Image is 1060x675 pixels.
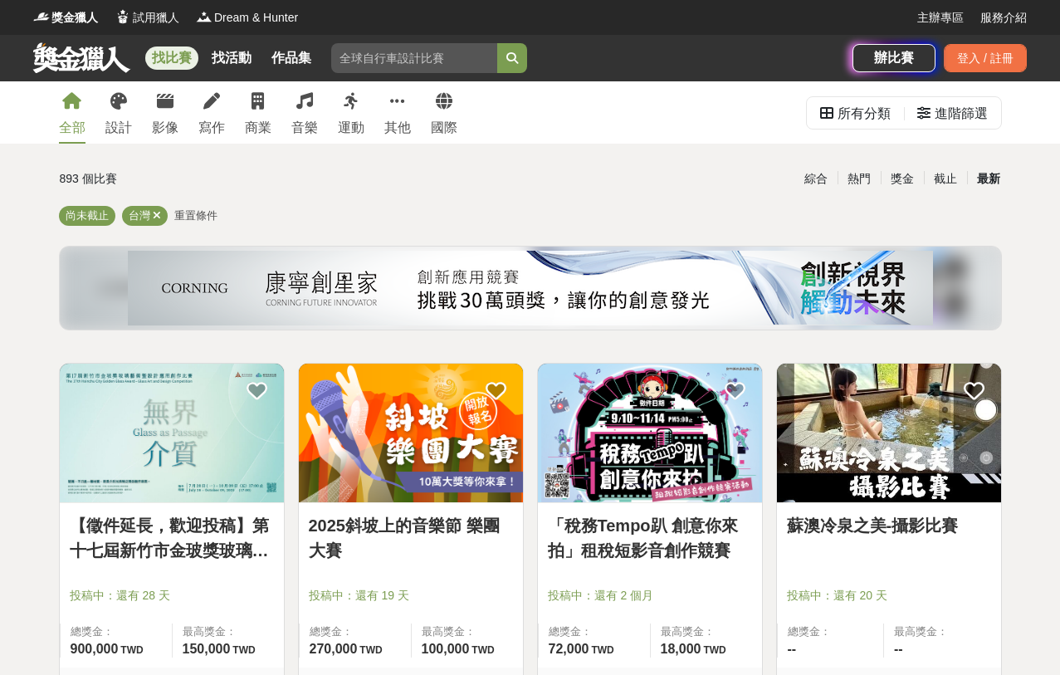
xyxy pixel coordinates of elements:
a: 運動 [338,81,364,144]
div: 寫作 [198,118,225,138]
a: 音樂 [291,81,318,144]
img: Cover Image [299,364,523,502]
a: 其他 [384,81,411,144]
a: 設計 [105,81,132,144]
span: 投稿中：還有 28 天 [70,587,274,604]
span: 270,000 [310,642,358,656]
span: 試用獵人 [133,9,179,27]
a: 國際 [431,81,457,144]
span: TWD [120,644,143,656]
div: 進階篩選 [935,97,988,130]
img: 450e0687-a965-40c0-abf0-84084e733638.png [128,251,933,325]
a: 服務介紹 [980,9,1027,27]
div: 其他 [384,118,411,138]
span: 尚未截止 [66,209,109,222]
a: Logo試用獵人 [115,9,179,27]
span: 18,000 [661,642,701,656]
a: Logo獎金獵人 [33,9,98,27]
div: 綜合 [794,164,838,193]
span: Dream & Hunter [214,9,298,27]
span: 獎金獵人 [51,9,98,27]
img: Cover Image [60,364,284,502]
div: 獎金 [881,164,924,193]
a: 蘇澳冷泉之美-攝影比賽 [787,513,991,538]
span: TWD [232,644,255,656]
a: 找比賽 [145,46,198,70]
span: 100,000 [422,642,470,656]
span: 最高獎金： [894,624,991,640]
span: TWD [703,644,725,656]
a: 商業 [245,81,271,144]
span: 投稿中：還有 2 個月 [548,587,752,604]
a: 2025斜坡上的音樂節 樂團大賽 [309,513,513,563]
span: 最高獎金： [661,624,752,640]
div: 登入 / 註冊 [944,44,1027,72]
div: 影像 [152,118,178,138]
div: 熱門 [838,164,881,193]
span: 台灣 [129,209,150,222]
div: 所有分類 [838,97,891,130]
span: 投稿中：還有 19 天 [309,587,513,604]
span: 900,000 [71,642,119,656]
img: Logo [33,8,50,25]
a: Cover Image [299,364,523,503]
span: -- [788,642,797,656]
a: 作品集 [265,46,318,70]
span: -- [894,642,903,656]
a: 寫作 [198,81,225,144]
input: 全球自行車設計比賽 [331,43,497,73]
div: 商業 [245,118,271,138]
span: 72,000 [549,642,589,656]
span: 最高獎金： [183,624,274,640]
span: TWD [471,644,494,656]
a: 辦比賽 [852,44,935,72]
a: Cover Image [60,364,284,503]
span: TWD [591,644,613,656]
span: 投稿中：還有 20 天 [787,587,991,604]
span: 總獎金： [788,624,874,640]
div: 最新 [967,164,1010,193]
a: LogoDream & Hunter [196,9,298,27]
div: 893 個比賽 [60,164,373,193]
a: 影像 [152,81,178,144]
a: Cover Image [538,364,762,503]
a: 找活動 [205,46,258,70]
div: 運動 [338,118,364,138]
span: 最高獎金： [422,624,513,640]
img: Logo [115,8,131,25]
img: Cover Image [777,364,1001,502]
a: 【徵件延長，歡迎投稿】第十七屆新竹市金玻獎玻璃藝術暨設計應用創作比賽 [70,513,274,563]
span: 總獎金： [310,624,401,640]
div: 全部 [59,118,85,138]
img: Cover Image [538,364,762,502]
div: 音樂 [291,118,318,138]
span: 總獎金： [549,624,640,640]
span: TWD [359,644,382,656]
div: 截止 [924,164,967,193]
a: 「稅務Tempo趴 創意你來拍」租稅短影音創作競賽 [548,513,752,563]
a: 主辦專區 [917,9,964,27]
img: Logo [196,8,212,25]
span: 重置條件 [174,209,217,222]
a: Cover Image [777,364,1001,503]
div: 國際 [431,118,457,138]
a: 全部 [59,81,85,144]
span: 總獎金： [71,624,162,640]
div: 設計 [105,118,132,138]
span: 150,000 [183,642,231,656]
